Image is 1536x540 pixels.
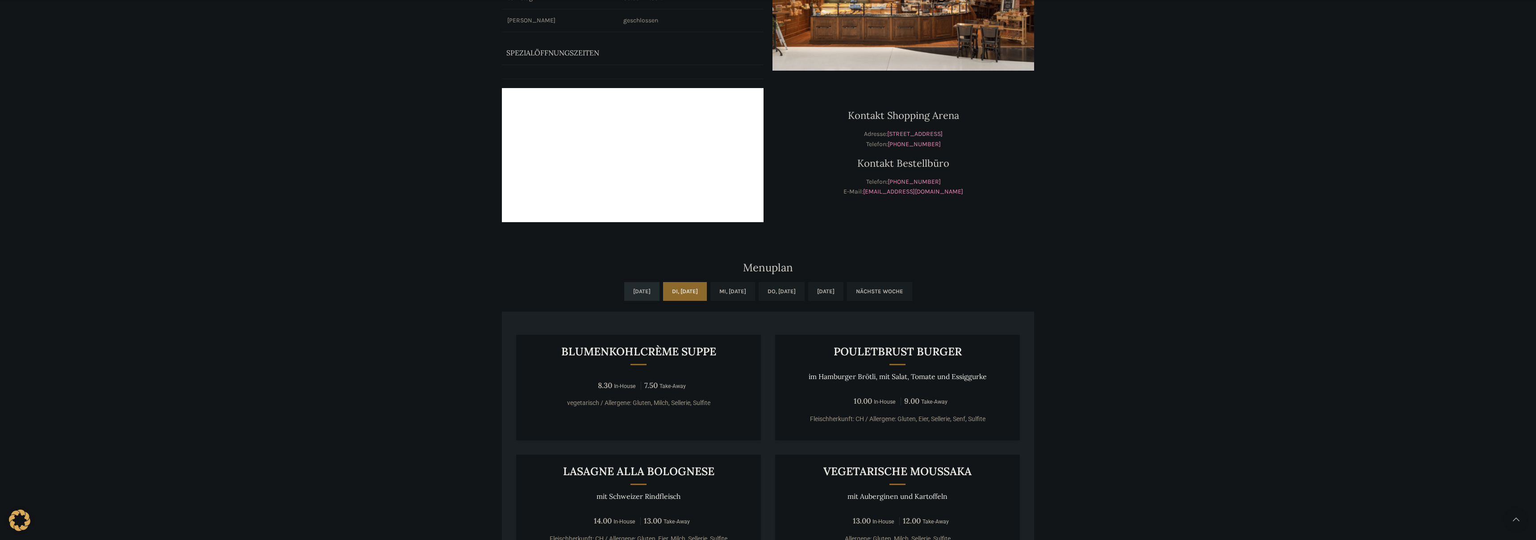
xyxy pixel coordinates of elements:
[1505,509,1527,531] a: Scroll to top button
[786,346,1009,357] h3: Pouletbrust Burger
[710,282,755,301] a: Mi, [DATE]
[772,177,1034,197] p: Telefon: E-Mail:
[623,16,758,25] p: geschlossen
[644,516,662,526] span: 13.00
[888,178,941,186] a: [PHONE_NUMBER]
[644,380,658,390] span: 7.50
[863,188,963,195] a: [EMAIL_ADDRESS][DOMAIN_NAME]
[847,282,912,301] a: Nächste Woche
[614,519,635,525] span: In-House
[759,282,805,301] a: Do, [DATE]
[614,383,636,389] span: In-House
[854,396,872,406] span: 10.00
[624,282,659,301] a: [DATE]
[527,466,750,477] h3: LASAGNE ALLA BOLOGNESE
[921,399,947,405] span: Take-Away
[772,129,1034,149] p: Adresse: Telefon:
[772,110,1034,120] h3: Kontakt Shopping Arena
[594,516,612,526] span: 14.00
[786,492,1009,501] p: mit Auberginen und Kartoffeln
[502,88,764,222] iframe: schwyter zürcherstrasse shopping arena
[887,130,943,138] a: [STREET_ADDRESS]
[659,383,686,389] span: Take-Away
[888,140,941,148] a: [PHONE_NUMBER]
[507,16,613,25] p: [PERSON_NAME]
[527,492,750,501] p: mit Schweizer Rindfleisch
[506,48,734,58] p: Spezialöffnungszeiten
[922,519,949,525] span: Take-Away
[872,519,894,525] span: In-House
[598,380,612,390] span: 8.30
[808,282,843,301] a: [DATE]
[903,516,921,526] span: 12.00
[664,519,690,525] span: Take-Away
[527,398,750,408] p: vegetarisch / Allergene: Gluten, Milch, Sellerie, Sulfite
[874,399,896,405] span: In-House
[527,346,750,357] h3: Blumenkohlcrème suppe
[663,282,707,301] a: Di, [DATE]
[786,414,1009,424] p: Fleischherkunft: CH / Allergene: Gluten, Eier, Sellerie, Senf, Sulfite
[904,396,919,406] span: 9.00
[786,466,1009,477] h3: Vegetarische Moussaka
[786,372,1009,381] p: im Hamburger Brötli, mit Salat, Tomate und Essiggurke
[853,516,871,526] span: 13.00
[502,262,1034,273] h2: Menuplan
[772,158,1034,168] h3: Kontakt Bestellbüro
